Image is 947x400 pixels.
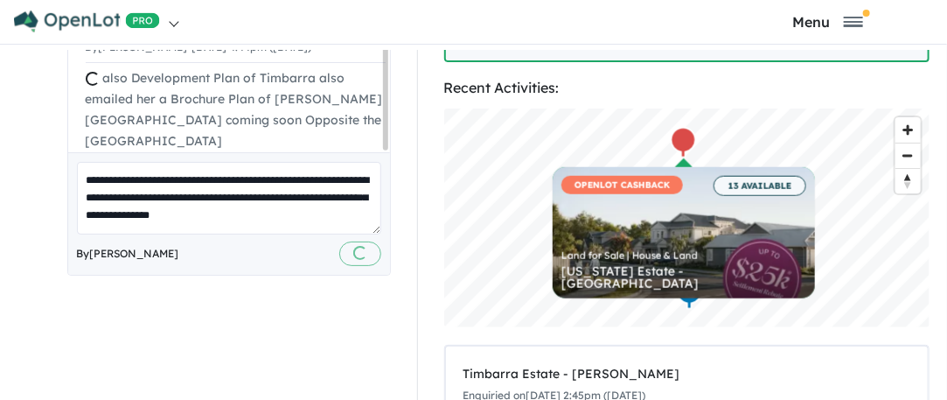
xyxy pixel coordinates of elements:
img: Openlot PRO Logo White [14,11,160,32]
button: Zoom out [895,143,921,168]
button: Toggle navigation [713,13,943,30]
a: OPENLOT CASHBACK 13 AVAILABLE Land for Sale | House & Land [US_STATE] Estate - [GEOGRAPHIC_DATA] [553,167,815,298]
span: By [PERSON_NAME] [77,245,179,263]
div: Map marker [670,126,696,158]
div: [US_STATE] Estate - [GEOGRAPHIC_DATA] [561,265,806,290]
div: Recent Activities: [444,76,930,100]
span: Reset bearing to north [895,169,921,193]
span: also Development Plan of Timbarra also emailed her a Brochure Plan of [PERSON_NAME][GEOGRAPHIC_DA... [86,70,383,148]
button: Reset bearing to north [895,168,921,193]
div: Timbarra Estate - [PERSON_NAME] [463,364,910,385]
canvas: Map [444,109,930,327]
div: Map marker [676,277,702,310]
div: Land for Sale | House & Land [561,251,806,261]
small: By [PERSON_NAME] - [DATE] 4:44pm ([DATE]) [86,40,312,53]
span: 13 AVAILABLE [714,176,806,196]
button: Zoom in [895,117,921,143]
span: OPENLOT CASHBACK [561,176,683,194]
